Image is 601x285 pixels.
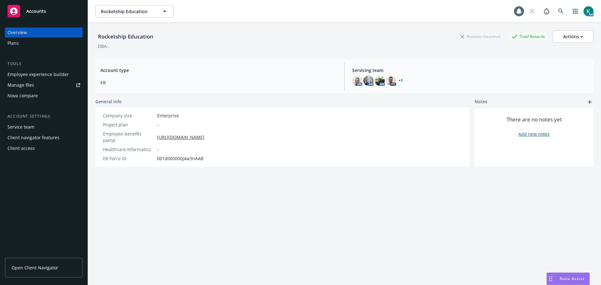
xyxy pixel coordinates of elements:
[553,30,593,43] button: Actions
[547,272,590,285] button: Nova Assist
[8,69,69,79] div: Employee experience builder
[5,122,83,132] a: Service team
[98,43,110,49] div: DBA: -
[26,9,46,14] span: Accounts
[506,116,562,123] span: There are no notes yet
[157,155,203,162] span: 001d000000J4w3nAAB
[586,98,593,106] a: add
[5,80,83,90] a: Manage files
[540,5,553,18] a: Report a Bug
[509,33,548,40] div: Total Rewards
[398,79,403,83] a: +1
[103,146,155,153] div: Healthcare Informatics
[157,112,179,119] span: Enterprise
[157,146,159,153] span: -
[8,28,27,38] div: Overview
[8,143,35,153] div: Client access
[5,69,83,79] a: Employee experience builder
[560,276,584,281] span: Nova Assist
[8,122,34,132] div: Service team
[8,91,38,101] div: Nova compare
[95,5,174,18] button: Rocketship Education
[95,98,122,105] span: General info
[526,5,538,18] a: Start snowing
[8,38,19,48] div: Plans
[103,155,155,162] div: EB Force ID
[375,76,385,86] img: photo
[5,91,83,101] a: Nova compare
[583,6,593,16] img: photo
[386,76,396,86] img: photo
[5,3,83,20] a: Accounts
[103,121,155,128] div: Project plan
[5,28,83,38] a: Overview
[5,133,83,143] a: Client navigator features
[157,134,204,140] a: [URL][DOMAIN_NAME]
[555,5,567,18] a: Search
[100,67,337,74] span: Account type
[157,121,159,128] span: -
[363,76,373,86] img: photo
[5,113,83,120] div: Account settings
[352,76,362,86] img: photo
[95,33,156,41] div: Rocketship Education
[12,264,58,271] span: Open Client Navigator
[103,130,155,144] div: Employee benefits portal
[5,61,83,67] div: Tools
[8,133,59,143] div: Client navigator features
[547,273,555,285] div: Drag to move
[569,5,582,18] a: Switch app
[475,98,487,106] span: Notes
[518,131,550,137] a: Add new notes
[457,33,504,40] div: Business Insurance
[103,112,155,119] div: Company size
[563,31,583,43] div: Actions
[5,38,83,48] a: Plans
[8,80,34,90] div: Manage files
[100,79,337,86] span: EB
[101,8,155,15] span: Rocketship Education
[352,67,588,74] span: Servicing team
[5,143,83,153] a: Client access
